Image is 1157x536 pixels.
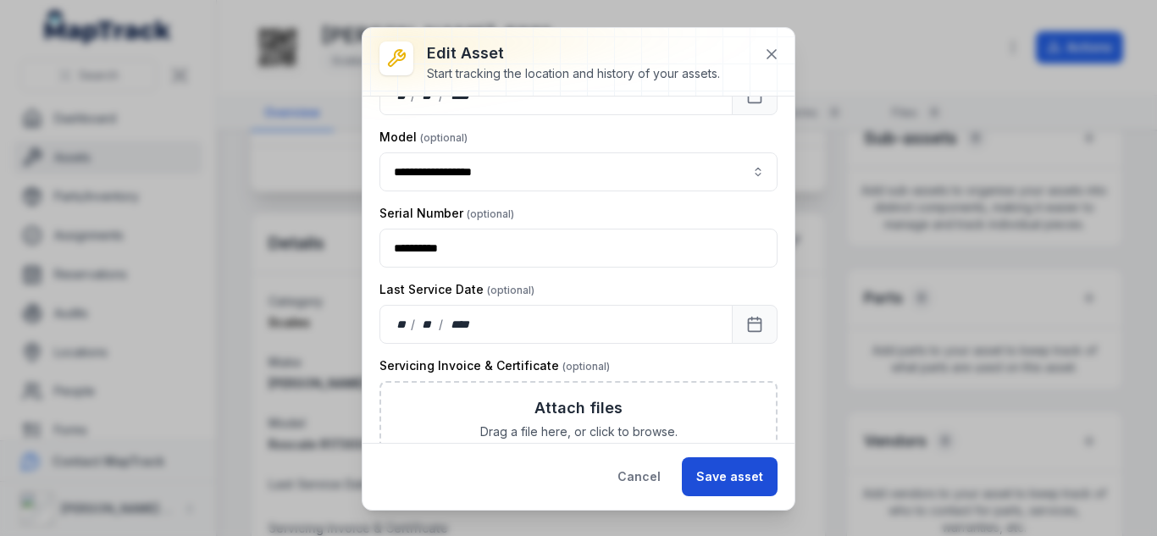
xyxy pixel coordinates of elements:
span: Drag a file here, or click to browse. [480,423,678,440]
div: day, [394,316,411,333]
button: Save asset [682,457,778,496]
label: Serial Number [379,205,514,222]
label: Servicing Invoice & Certificate [379,357,610,374]
input: asset-edit:cf[15485646-641d-4018-a890-10f5a66d77ec]-label [379,152,778,191]
button: Cancel [603,457,675,496]
div: year, [445,316,476,333]
div: Start tracking the location and history of your assets. [427,65,720,82]
h3: Edit asset [427,41,720,65]
h3: Attach files [534,396,623,420]
label: Model [379,129,468,146]
label: Last Service Date [379,281,534,298]
div: / [439,316,445,333]
div: month, [417,316,440,333]
div: / [411,316,417,333]
button: Calendar [732,305,778,344]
